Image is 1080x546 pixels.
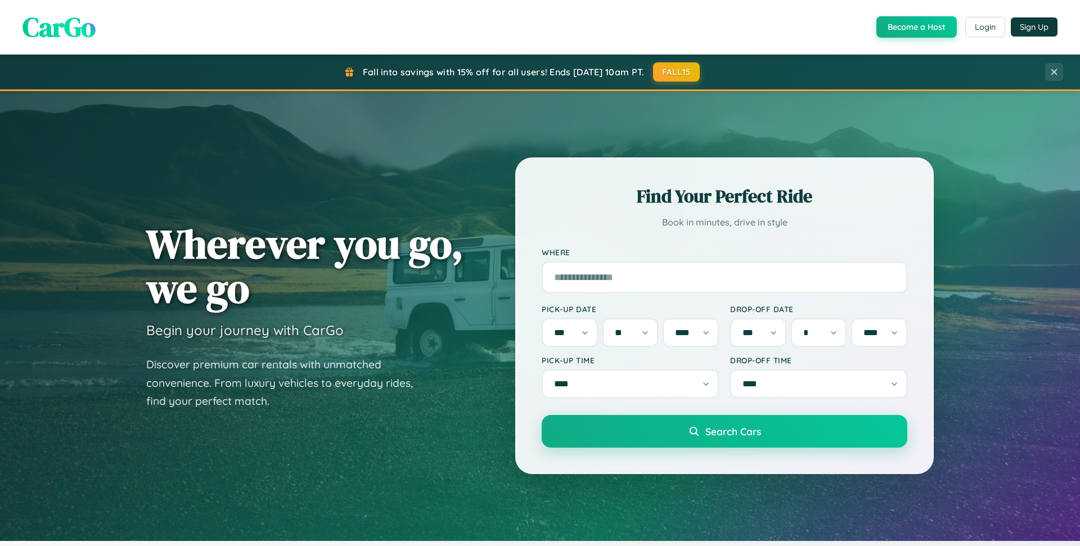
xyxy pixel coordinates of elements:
[146,222,463,310] h1: Wherever you go, we go
[1011,17,1057,37] button: Sign Up
[542,214,907,231] p: Book in minutes, drive in style
[542,355,719,365] label: Pick-up Time
[730,304,907,314] label: Drop-off Date
[705,425,761,437] span: Search Cars
[363,66,645,78] span: Fall into savings with 15% off for all users! Ends [DATE] 10am PT.
[965,17,1005,37] button: Login
[146,322,344,339] h3: Begin your journey with CarGo
[542,184,907,209] h2: Find Your Perfect Ride
[542,247,907,257] label: Where
[730,355,907,365] label: Drop-off Time
[22,8,96,46] span: CarGo
[146,355,427,410] p: Discover premium car rentals with unmatched convenience. From luxury vehicles to everyday rides, ...
[542,415,907,448] button: Search Cars
[542,304,719,314] label: Pick-up Date
[876,16,957,38] button: Become a Host
[653,62,700,82] button: FALL15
